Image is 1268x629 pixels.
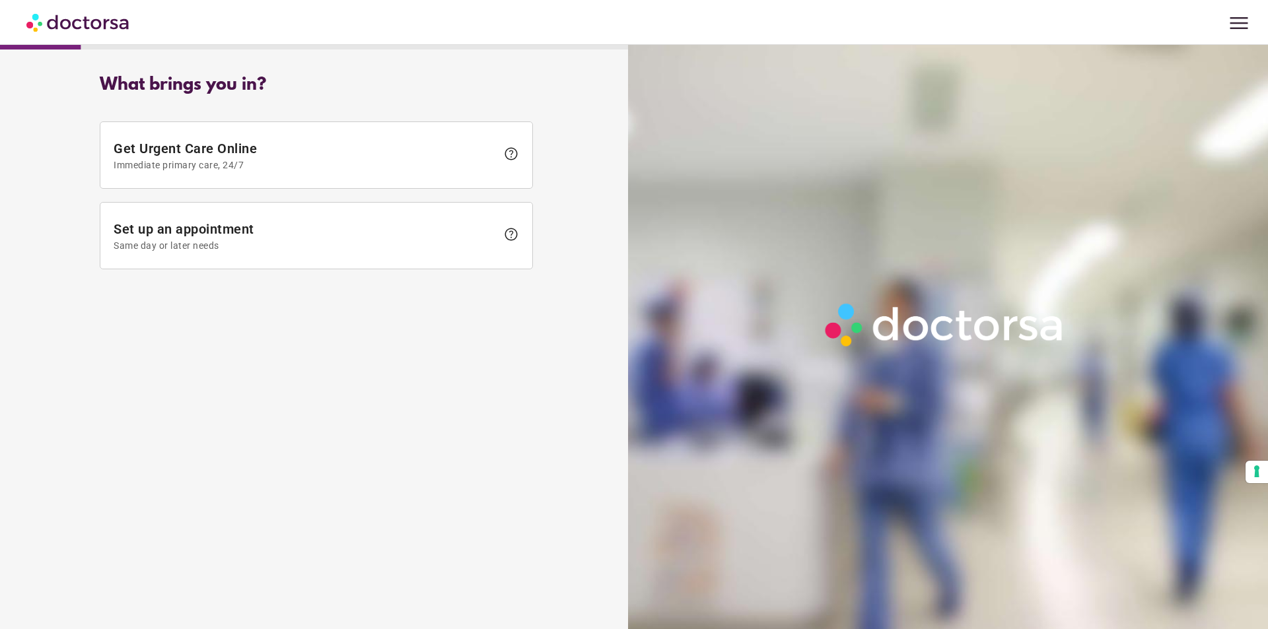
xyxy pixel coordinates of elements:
[818,296,1072,353] img: Logo-Doctorsa-trans-White-partial-flat.png
[503,226,519,242] span: help
[114,221,497,251] span: Set up an appointment
[114,240,497,251] span: Same day or later needs
[1246,461,1268,483] button: Your consent preferences for tracking technologies
[114,141,497,170] span: Get Urgent Care Online
[114,160,497,170] span: Immediate primary care, 24/7
[503,146,519,162] span: help
[26,7,131,37] img: Doctorsa.com
[100,75,533,95] div: What brings you in?
[1226,11,1251,36] span: menu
